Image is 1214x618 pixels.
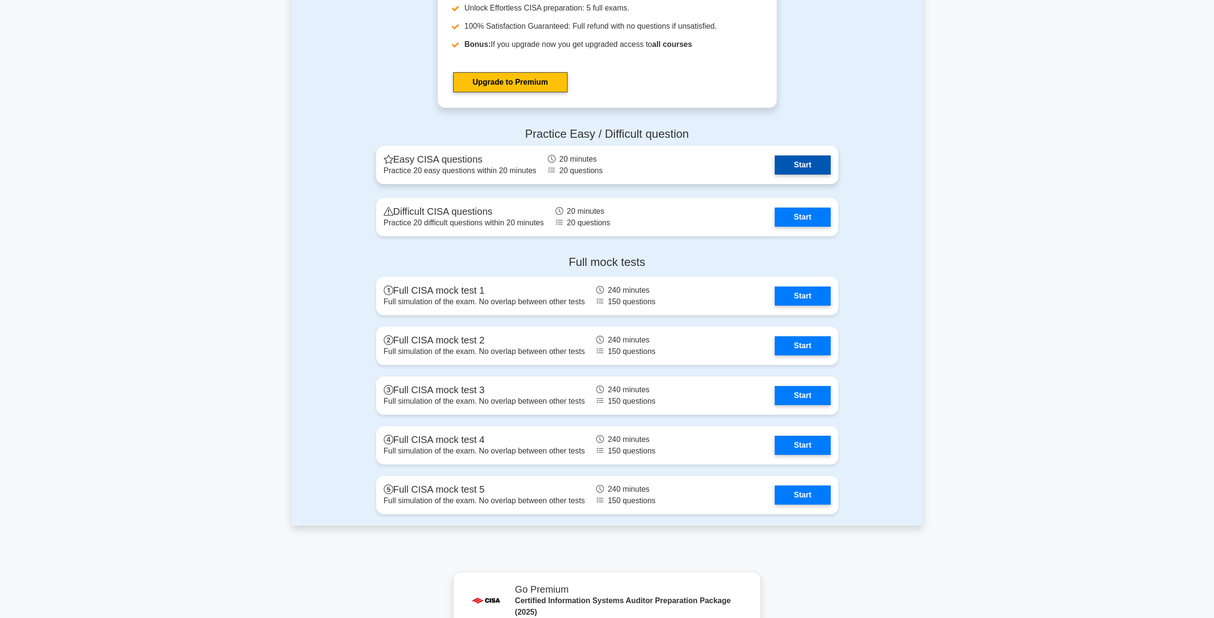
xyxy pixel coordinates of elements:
a: Start [775,486,830,505]
a: Start [775,208,830,227]
a: Start [775,287,830,306]
a: Start [775,386,830,405]
h4: Practice Easy / Difficult question [376,127,838,141]
a: Start [775,436,830,455]
a: Start [775,336,830,355]
h4: Full mock tests [376,255,838,269]
a: Start [775,155,830,175]
a: Upgrade to Premium [453,72,568,92]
